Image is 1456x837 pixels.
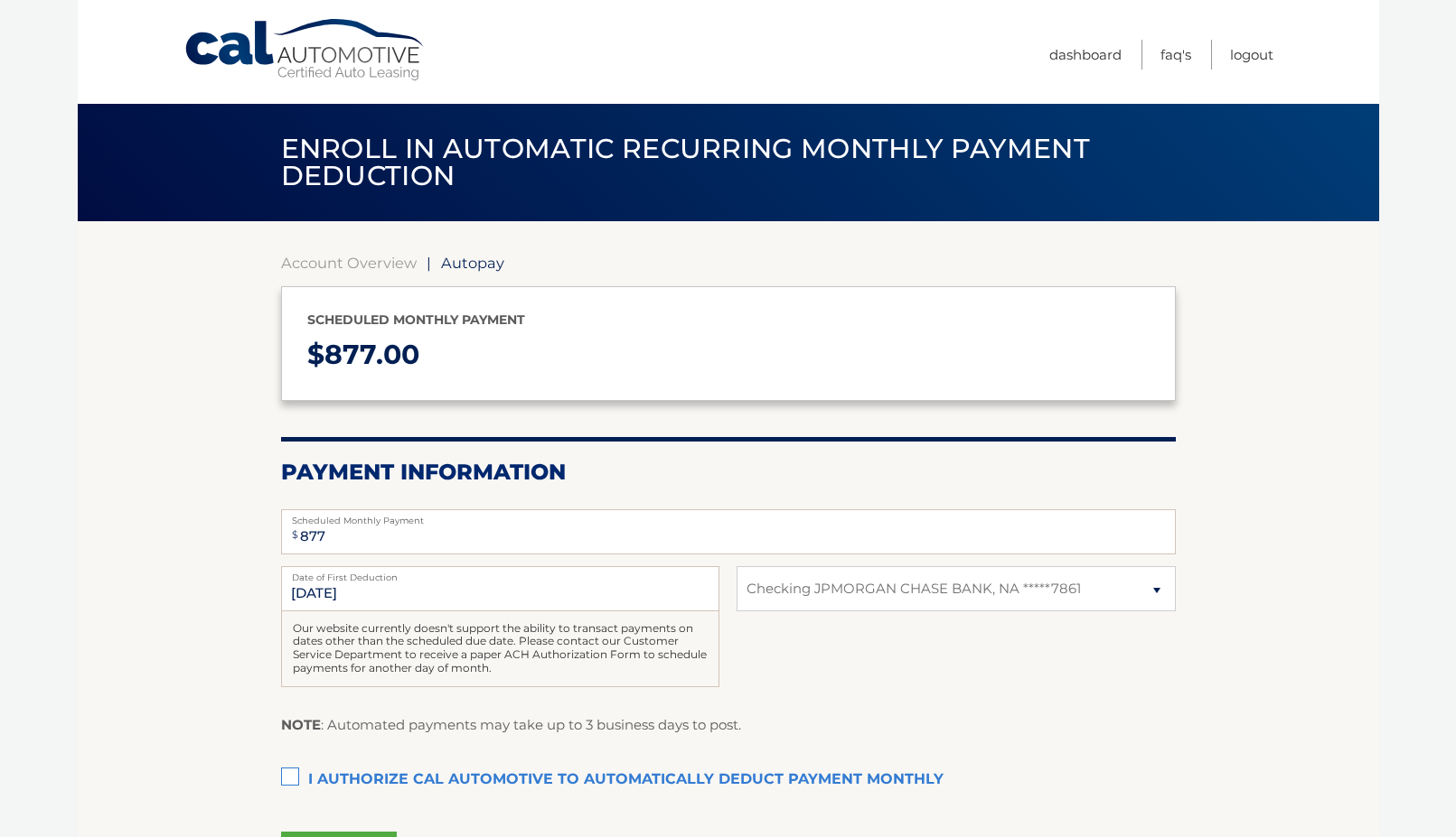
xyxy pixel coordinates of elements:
div: Our website currently doesn't support the ability to transact payments on dates other than the sc... [281,611,719,687]
a: Logout [1230,40,1273,70]
span: 877.00 [324,338,419,371]
label: I authorize cal automotive to automatically deduct payment monthly [281,762,1176,798]
input: Payment Date [281,566,719,611]
span: | [427,254,431,272]
strong: NOTE [281,716,321,733]
span: Autopay [441,254,504,272]
a: Account Overview [281,254,417,272]
label: Date of First Deduction [281,566,719,581]
span: Enroll in automatic recurring monthly payment deduction [281,132,1090,192]
p: Scheduled monthly payment [307,309,1150,331]
a: FAQ's [1160,40,1191,70]
label: Scheduled Monthly Payment [281,509,1176,524]
a: Dashboard [1049,40,1122,70]
p: $ [307,331,1150,379]
input: Payment Amount [281,509,1176,554]
a: Cal Automotive [183,18,427,82]
span: $ [287,515,304,555]
p: : Automated payments may take up to 3 business days to post. [281,713,741,737]
h2: Payment Information [281,459,1176,486]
